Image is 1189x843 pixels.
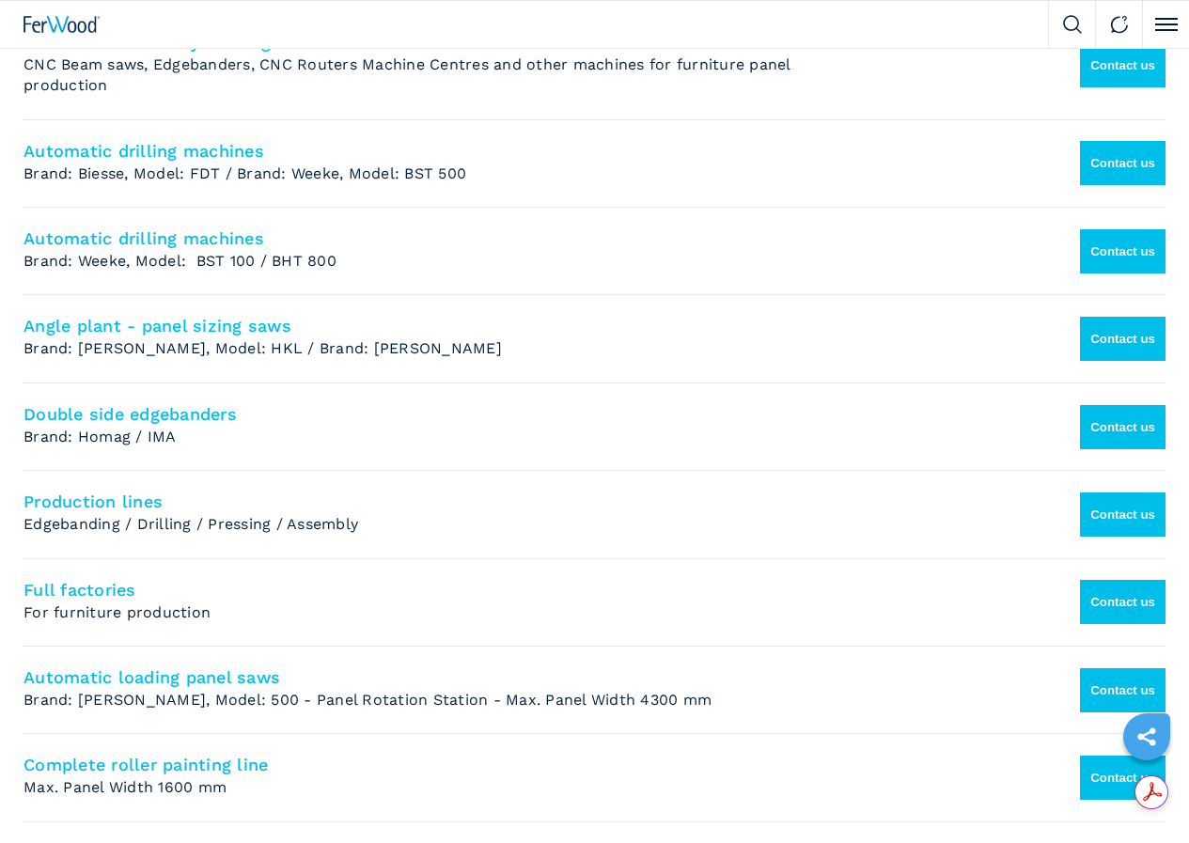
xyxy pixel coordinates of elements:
button: Contact us [1080,141,1166,185]
p: Brand: Homag / IMA [23,427,847,447]
p: Brand: [PERSON_NAME], Model: 500 - Panel Rotation Station - Max. Panel Width 4300 mm [23,690,847,710]
h4: Automatic drilling machines [23,230,1053,247]
li: Production Lines [23,471,1166,558]
img: Search [1063,15,1082,34]
iframe: Chat [1109,758,1175,829]
h4: Full factories [23,582,1053,599]
li: Automatic Drilling Machines [23,208,1166,295]
p: Edgebanding / Drilling / Pressing / Assembly [23,514,847,535]
li: Automatic Loading Panel Saws [23,647,1166,734]
button: Contact us [1080,317,1166,361]
button: Contact us [1080,756,1166,800]
button: Contact us [1080,492,1166,537]
img: Contact us [1110,15,1129,34]
button: Contact us [1080,405,1166,449]
h4: Complete roller painting line [23,757,1053,773]
h4: Double side edgebanders [23,406,1053,423]
p: For furniture production [23,602,847,623]
img: Ferwood [23,16,101,33]
button: Contact us [1080,229,1166,273]
p: Brand: Weeke, Model: BST 100 / BHT 800 [23,251,847,272]
h4: Automatic drilling machines [23,143,1053,160]
h4: Production lines [23,493,1053,510]
a: sharethis [1123,713,1170,760]
li: Double Side Edgebanders [23,383,1166,471]
li: Full Factories [23,559,1166,647]
li: Automatic Drilling Machines [23,120,1166,208]
h4: Angle plant - panel sizing saws [23,318,1053,335]
button: Click to toggle menu [1142,1,1189,48]
p: CNC Beam saws, Edgebanders, CNC Routers Machine Centres and other machines for furniture panel pr... [23,55,847,97]
li: Complete Roller Painting Line [23,734,1166,821]
li: Angle Plant - Panel Sizing Saws [23,295,1166,382]
button: Contact us [1080,580,1166,624]
p: Max. Panel Width 1600 mm [23,777,847,798]
li: Ferwood are actively seeking to add to our stock [23,10,1166,120]
h4: Automatic loading panel saws [23,669,1053,686]
button: Contact us [1080,668,1166,712]
button: Contact us [1080,43,1166,87]
h4: Ferwood are actively seeking to add to our stock [23,34,1053,51]
p: Brand: Biesse, Model: FDT / Brand: Weeke, Model: BST 500 [23,164,847,184]
p: Brand: [PERSON_NAME], Model: HKL / Brand: [PERSON_NAME] [23,338,847,359]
